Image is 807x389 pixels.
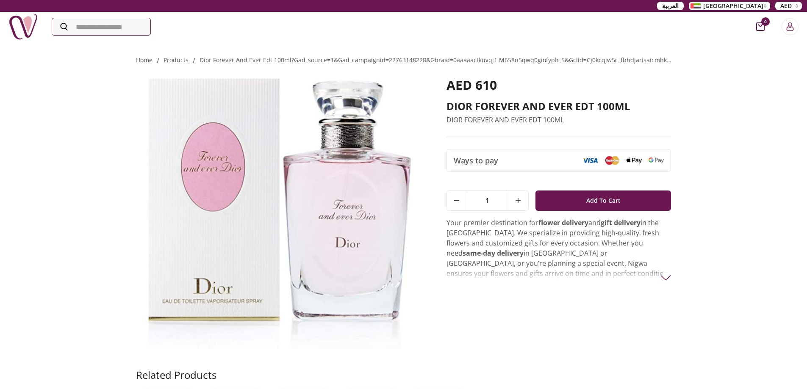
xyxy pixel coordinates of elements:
h2: DIOR FOREVER AND EVER EDT 100ML [446,99,671,113]
h2: Related Products [136,368,216,382]
span: Ways to pay [454,154,498,166]
li: / [157,55,159,66]
button: AED [775,2,802,10]
img: Arabic_dztd3n.png [691,3,701,8]
span: [GEOGRAPHIC_DATA] [703,2,763,10]
img: DIOR FOREVER AND EVER EDT 100ML [136,77,423,349]
span: AED 610 [446,76,497,94]
img: Visa [582,157,598,163]
img: Mastercard [605,156,620,165]
button: [GEOGRAPHIC_DATA] [689,2,770,10]
strong: same-day delivery [463,248,524,258]
li: / [193,55,195,66]
strong: flower delivery [538,218,588,227]
input: Search [52,18,150,35]
span: العربية [662,2,679,10]
img: Nigwa-uae-gifts [8,12,38,41]
img: Google Pay [649,157,664,163]
span: Add To Cart [586,193,621,208]
button: Login [782,18,799,35]
span: AED [780,2,792,10]
span: 0 [761,17,770,26]
img: arrow [660,272,671,283]
a: products [164,56,189,64]
p: Your premier destination for and in the [GEOGRAPHIC_DATA]. We specialize in providing high-qualit... [446,218,671,329]
button: Add To Cart [535,190,671,211]
p: DIOR FOREVER AND EVER EDT 100ML [446,115,671,125]
a: Home [136,56,153,64]
span: 1 [467,191,508,210]
strong: gift delivery [601,218,641,227]
img: Apple Pay [627,157,642,164]
button: cart-button [756,22,765,31]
